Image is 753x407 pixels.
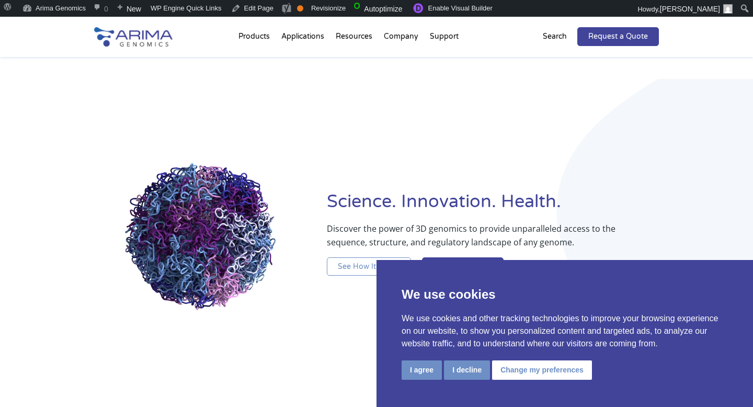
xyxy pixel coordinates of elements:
[297,5,303,12] div: OK
[94,27,173,47] img: Arima-Genomics-logo
[660,5,720,13] span: [PERSON_NAME]
[444,360,490,380] button: I decline
[492,360,592,380] button: Change my preferences
[402,285,728,304] p: We use cookies
[402,360,442,380] button: I agree
[402,312,728,350] p: We use cookies and other tracking technologies to improve your browsing experience on our website...
[577,27,659,46] a: Request a Quote
[543,30,567,43] p: Search
[327,222,617,257] p: Discover the power of 3D genomics to provide unparalleled access to the sequence, structure, and ...
[422,257,504,276] a: Request a Quote
[327,190,659,222] h1: Science. Innovation. Health.
[327,257,411,276] a: See How It Works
